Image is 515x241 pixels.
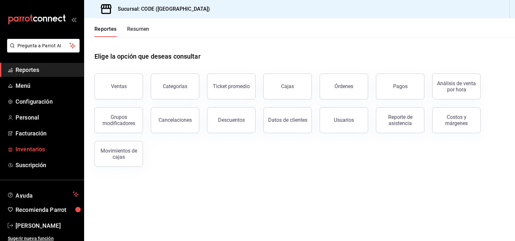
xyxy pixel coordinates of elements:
[268,117,307,123] div: Datos de clientes
[334,83,353,89] div: Órdenes
[376,107,424,133] button: Reporte de asistencia
[94,107,143,133] button: Grupos modificadores
[16,129,79,138] span: Facturación
[432,74,481,99] button: Análisis de venta por hora
[380,114,420,126] div: Reporte de asistencia
[151,107,199,133] button: Cancelaciones
[17,42,70,49] span: Pregunta a Parrot AI
[159,117,192,123] div: Cancelaciones
[113,5,210,13] h3: Sucursal: CODE ([GEOGRAPHIC_DATA])
[218,117,245,123] div: Descuentos
[16,205,79,214] span: Recomienda Parrot
[7,39,80,52] button: Pregunta a Parrot AI
[393,83,408,89] div: Pagos
[334,117,354,123] div: Usuarios
[94,52,201,61] h1: Elige la opción que deseas consultar
[71,17,76,22] button: open_drawer_menu
[213,83,250,89] div: Ticket promedio
[94,141,143,167] button: Movimientos de cajas
[16,161,79,169] span: Suscripción
[5,47,80,54] a: Pregunta a Parrot AI
[16,190,70,198] span: Ayuda
[436,114,477,126] div: Costos y márgenes
[111,83,127,89] div: Ventas
[127,26,149,37] button: Resumen
[16,65,79,74] span: Reportes
[94,74,143,99] button: Ventas
[263,74,312,99] button: Cajas
[16,221,79,230] span: [PERSON_NAME]
[16,97,79,106] span: Configuración
[432,107,481,133] button: Costos y márgenes
[163,83,187,89] div: Categorías
[99,148,139,160] div: Movimientos de cajas
[16,81,79,90] span: Menú
[16,145,79,154] span: Inventarios
[320,74,368,99] button: Órdenes
[99,114,139,126] div: Grupos modificadores
[436,80,477,93] div: Análisis de venta por hora
[320,107,368,133] button: Usuarios
[151,74,199,99] button: Categorías
[94,26,117,37] button: Reportes
[207,74,256,99] button: Ticket promedio
[94,26,149,37] div: navigation tabs
[263,107,312,133] button: Datos de clientes
[281,83,294,89] div: Cajas
[376,74,424,99] button: Pagos
[207,107,256,133] button: Descuentos
[16,113,79,122] span: Personal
